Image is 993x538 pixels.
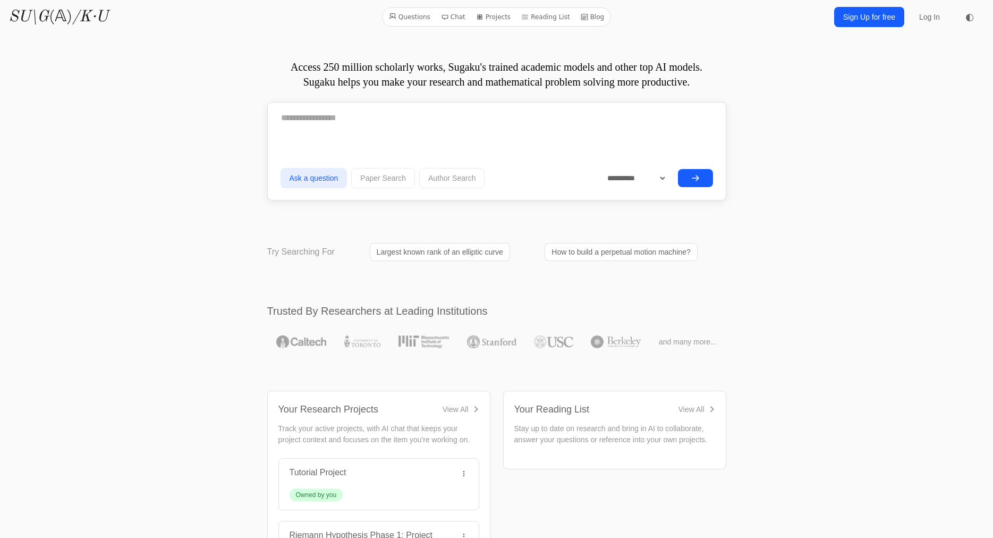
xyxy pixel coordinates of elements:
p: Track your active projects, with AI chat that keeps your project context and focuses on the item ... [278,423,479,445]
a: Questions [385,10,435,24]
a: Log In [913,7,946,27]
a: View All [443,404,479,415]
div: Owned by you [296,491,337,499]
a: SU\G(𝔸)/K·U [9,7,108,27]
a: Blog [576,10,609,24]
i: SU\G [9,9,49,25]
button: Ask a question [281,168,347,188]
img: UC Berkeley [591,335,641,348]
button: Paper Search [351,168,415,188]
span: and many more... [659,337,717,347]
h2: Trusted By Researchers at Leading Institutions [267,304,726,318]
div: View All [443,404,469,415]
a: View All [678,404,715,415]
img: MIT [398,335,449,348]
img: Stanford [467,335,516,348]
i: /K·U [72,9,108,25]
p: Access 250 million scholarly works, Sugaku's trained academic models and other top AI models. Sug... [267,60,726,89]
p: Try Searching For [267,246,335,258]
button: Author Search [419,168,485,188]
a: Projects [472,10,515,24]
a: Tutorial Project [290,468,346,477]
a: Reading List [517,10,574,24]
span: ◐ [965,12,974,22]
img: USC [534,335,573,348]
button: ◐ [959,6,980,28]
p: Stay up to date on research and bring in AI to collaborate, answer your questions or reference in... [514,423,715,445]
a: Chat [437,10,470,24]
a: Largest known rank of an elliptic curve [370,243,510,261]
div: View All [678,404,705,415]
img: Caltech [276,335,326,348]
div: Your Research Projects [278,402,378,417]
img: University of Toronto [344,335,380,348]
div: Your Reading List [514,402,589,417]
a: How to build a perpetual motion machine? [545,243,698,261]
a: Sign Up for free [834,7,904,27]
